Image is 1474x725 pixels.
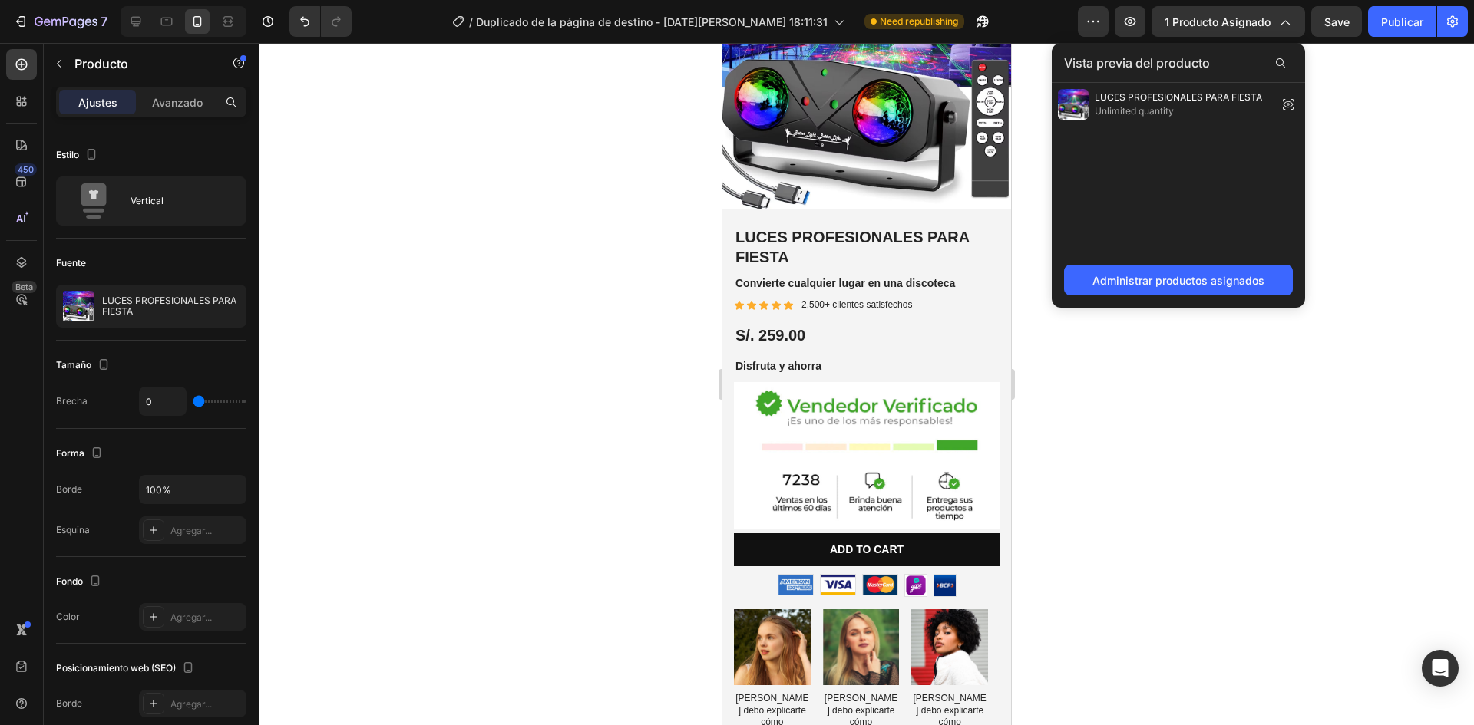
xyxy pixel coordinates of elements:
div: Abrir Intercom Messenger [1422,650,1459,687]
button: 1 producto asignado [1152,6,1305,37]
input: Auto [140,476,246,503]
div: Deshacer/Rehacer [289,6,352,37]
font: 7 [101,14,107,29]
span: Save [1324,15,1350,28]
font: Producto [74,56,128,71]
button: Save [1311,6,1362,37]
font: [PERSON_NAME] debo explicarte cómo [102,650,175,684]
font: Beta [15,282,33,292]
font: Administrar productos asignados [1092,274,1264,287]
font: / [469,15,473,28]
font: Agregar... [170,611,212,623]
font: Ajustes [78,96,117,109]
font: Borde [56,483,82,495]
img: gempages_578480334677475963-ba391049-677f-474e-895c-93f112c13211.png [101,566,177,643]
font: 1 producto asignado [1165,15,1271,28]
font: Avanzado [152,96,203,109]
font: Fondo [56,575,83,587]
font: Tamaño [56,359,91,371]
font: Fuente [56,257,86,269]
span: LUCES PROFESIONALES PARA FIESTA [1095,91,1262,104]
img: product feature img [63,291,94,321]
iframe: Área de diseño [722,43,1011,725]
span: Need republishing [880,15,958,28]
font: Vista previa del producto [1064,55,1210,71]
p: Producto [74,54,205,73]
p: LUCES PROFESIONALES PARA FIESTA [102,295,240,317]
font: Publicar [1381,15,1423,28]
img: preview-img [1058,89,1089,120]
font: Forma [56,447,84,459]
input: Auto [140,387,186,415]
button: Administrar productos asignados [1064,265,1293,295]
font: Color [56,611,80,622]
font: Esquina [56,524,90,536]
font: Duplicado de la página de destino - [DATE][PERSON_NAME] 18:11:31 [476,15,828,28]
span: Unlimited quantity [1095,104,1262,118]
font: [PERSON_NAME] debo explicarte cómo [13,650,86,684]
button: 7 [6,6,114,37]
font: Brecha [56,395,88,407]
font: [PERSON_NAME] debo explicarte cómo [190,650,263,684]
button: Publicar [1368,6,1436,37]
font: Agregar... [170,525,212,536]
font: Estilo [56,149,79,160]
img: gempages_578480334677475963-2d90d477-3cdc-44c4-9a34-db2552243616.png [189,566,266,643]
font: Borde [56,697,82,709]
font: Vertical [131,195,164,206]
font: Agregar... [170,698,212,710]
font: 450 [18,164,34,175]
font: Posicionamiento web (SEO) [56,662,176,674]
